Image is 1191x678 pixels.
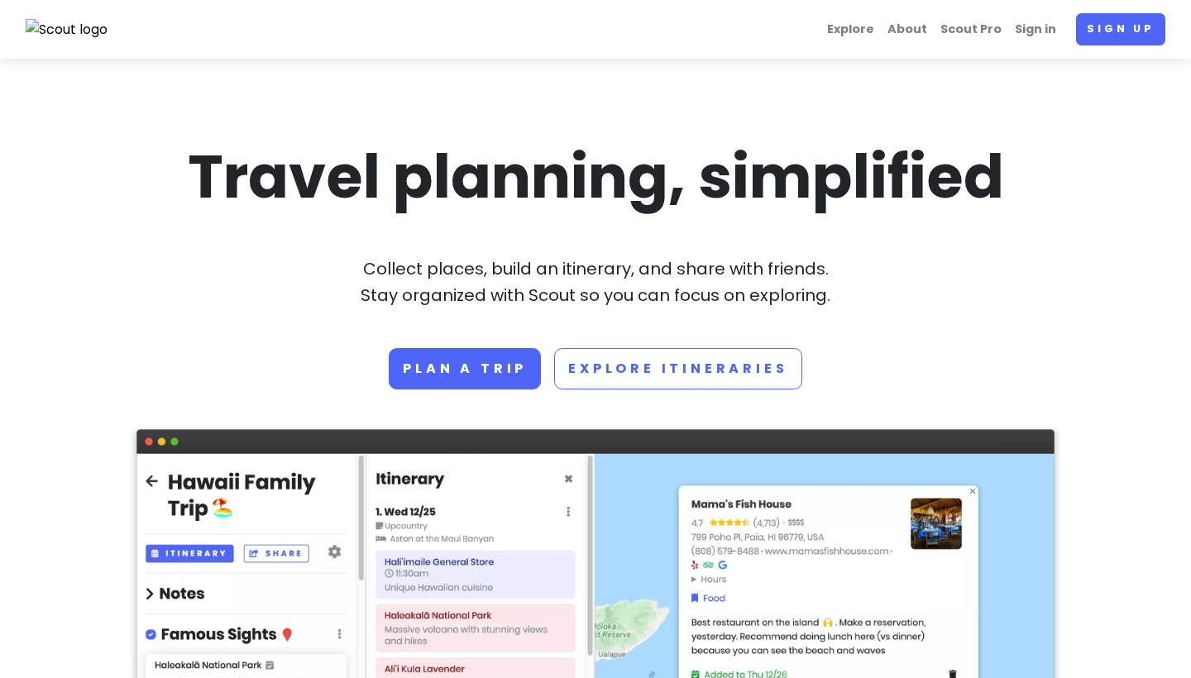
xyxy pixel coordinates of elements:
a: Explore Itineraries [554,348,801,389]
a: Scout Pro [934,13,1008,45]
a: Plan a trip [389,348,541,389]
a: Sign in [1008,13,1063,45]
a: Sign up [1076,13,1165,45]
h1: Travel planning, simplified [136,138,1055,216]
p: Collect places, build an itinerary, and share with friends. Stay organized with Scout so you can ... [136,255,1055,308]
img: Scout logo [26,19,108,41]
a: Explore [820,13,881,45]
a: About [881,13,934,45]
